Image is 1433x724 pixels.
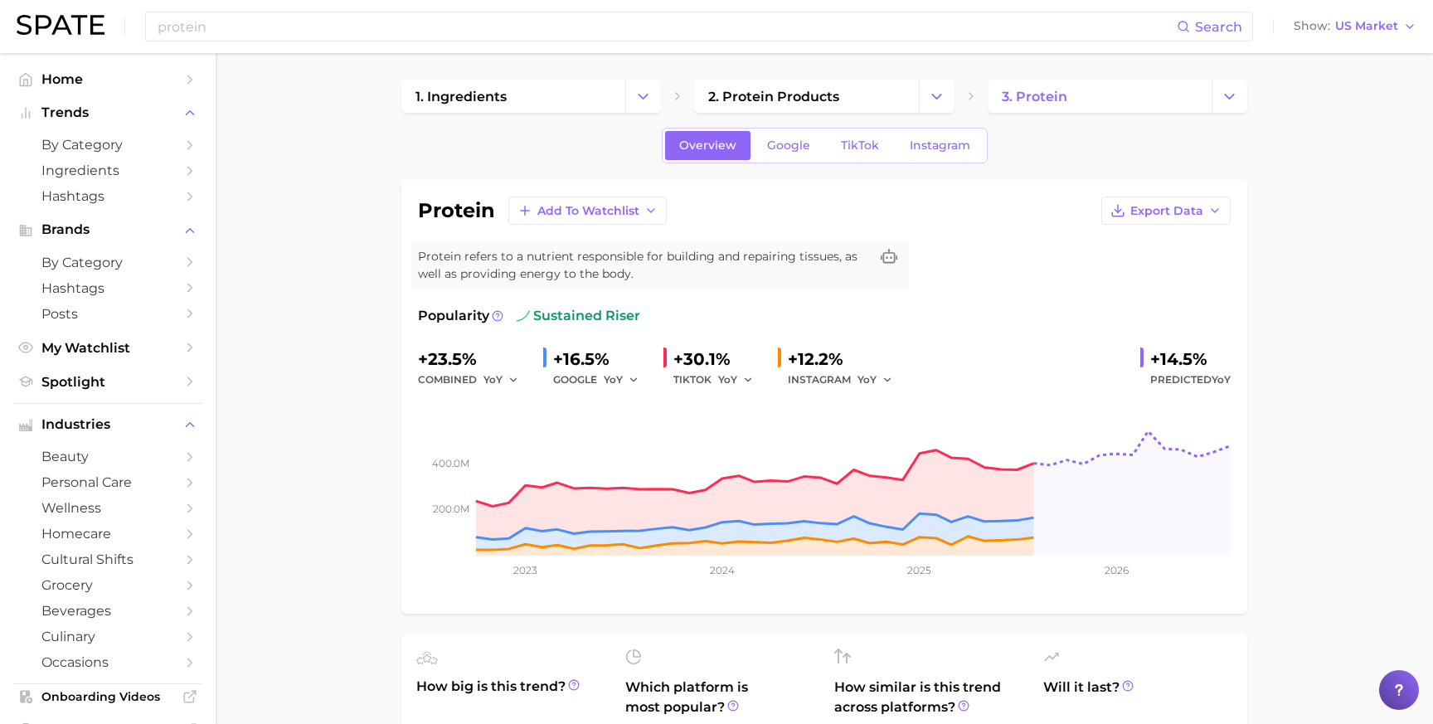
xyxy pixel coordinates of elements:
[13,335,202,361] a: My Watchlist
[857,372,877,386] span: YoY
[788,370,904,390] div: INSTAGRAM
[418,248,869,283] span: Protein refers to a nutrient responsible for building and repairing tissues, as well as providing...
[896,131,984,160] a: Instagram
[41,474,174,490] span: personal care
[41,71,174,87] span: Home
[694,80,918,113] a: 2. protein products
[13,66,202,92] a: Home
[401,80,625,113] a: 1. ingredients
[1002,89,1067,104] span: 3. protein
[41,163,174,178] span: Ingredients
[508,197,667,225] button: Add to Watchlist
[665,131,751,160] a: Overview
[41,417,174,432] span: Industries
[1150,370,1231,390] span: Predicted
[604,372,623,386] span: YoY
[13,521,202,547] a: homecare
[1212,373,1231,386] span: YoY
[13,684,202,709] a: Onboarding Videos
[41,449,174,464] span: beauty
[41,526,174,542] span: homecare
[41,222,174,237] span: Brands
[13,412,202,437] button: Industries
[13,624,202,649] a: culinary
[13,301,202,327] a: Posts
[415,89,507,104] span: 1. ingredients
[827,131,893,160] a: TikTok
[553,370,650,390] div: GOOGLE
[679,138,736,153] span: Overview
[418,306,489,326] span: Popularity
[907,564,931,576] tspan: 2025
[13,572,202,598] a: grocery
[41,340,174,356] span: My Watchlist
[537,204,639,218] span: Add to Watchlist
[857,370,893,390] button: YoY
[753,131,824,160] a: Google
[41,629,174,644] span: culinary
[13,158,202,183] a: Ingredients
[13,250,202,275] a: by Category
[41,255,174,270] span: by Category
[625,80,661,113] button: Change Category
[13,598,202,624] a: beverages
[919,80,955,113] button: Change Category
[41,105,174,120] span: Trends
[416,677,605,717] span: How big is this trend?
[513,564,537,576] tspan: 2023
[13,369,202,395] a: Spotlight
[17,15,104,35] img: SPATE
[13,469,202,495] a: personal care
[13,495,202,521] a: wellness
[1105,564,1129,576] tspan: 2026
[834,678,1023,717] span: How similar is this trend across platforms?
[13,547,202,572] a: cultural shifts
[483,370,519,390] button: YoY
[1101,197,1231,225] button: Export Data
[1195,19,1242,35] span: Search
[841,138,879,153] span: TikTok
[41,374,174,390] span: Spotlight
[673,346,765,372] div: +30.1%
[517,309,530,323] img: sustained riser
[718,370,754,390] button: YoY
[13,183,202,209] a: Hashtags
[1043,678,1232,717] span: Will it last?
[418,346,530,372] div: +23.5%
[41,577,174,593] span: grocery
[1294,22,1330,31] span: Show
[41,654,174,670] span: occasions
[1212,80,1247,113] button: Change Category
[1150,346,1231,372] div: +14.5%
[673,370,765,390] div: TIKTOK
[41,188,174,204] span: Hashtags
[988,80,1212,113] a: 3. protein
[1290,16,1421,37] button: ShowUS Market
[517,306,640,326] span: sustained riser
[604,370,639,390] button: YoY
[156,12,1177,41] input: Search here for a brand, industry, or ingredient
[418,370,530,390] div: combined
[13,649,202,675] a: occasions
[718,372,737,386] span: YoY
[708,89,839,104] span: 2. protein products
[13,275,202,301] a: Hashtags
[1335,22,1398,31] span: US Market
[910,138,970,153] span: Instagram
[13,444,202,469] a: beauty
[41,306,174,322] span: Posts
[13,132,202,158] a: by Category
[483,372,503,386] span: YoY
[41,500,174,516] span: wellness
[418,201,495,221] h1: protein
[767,138,810,153] span: Google
[41,603,174,619] span: beverages
[41,552,174,567] span: cultural shifts
[788,346,904,372] div: +12.2%
[710,564,735,576] tspan: 2024
[1130,204,1203,218] span: Export Data
[41,137,174,153] span: by Category
[553,346,650,372] div: +16.5%
[41,689,174,704] span: Onboarding Videos
[13,217,202,242] button: Brands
